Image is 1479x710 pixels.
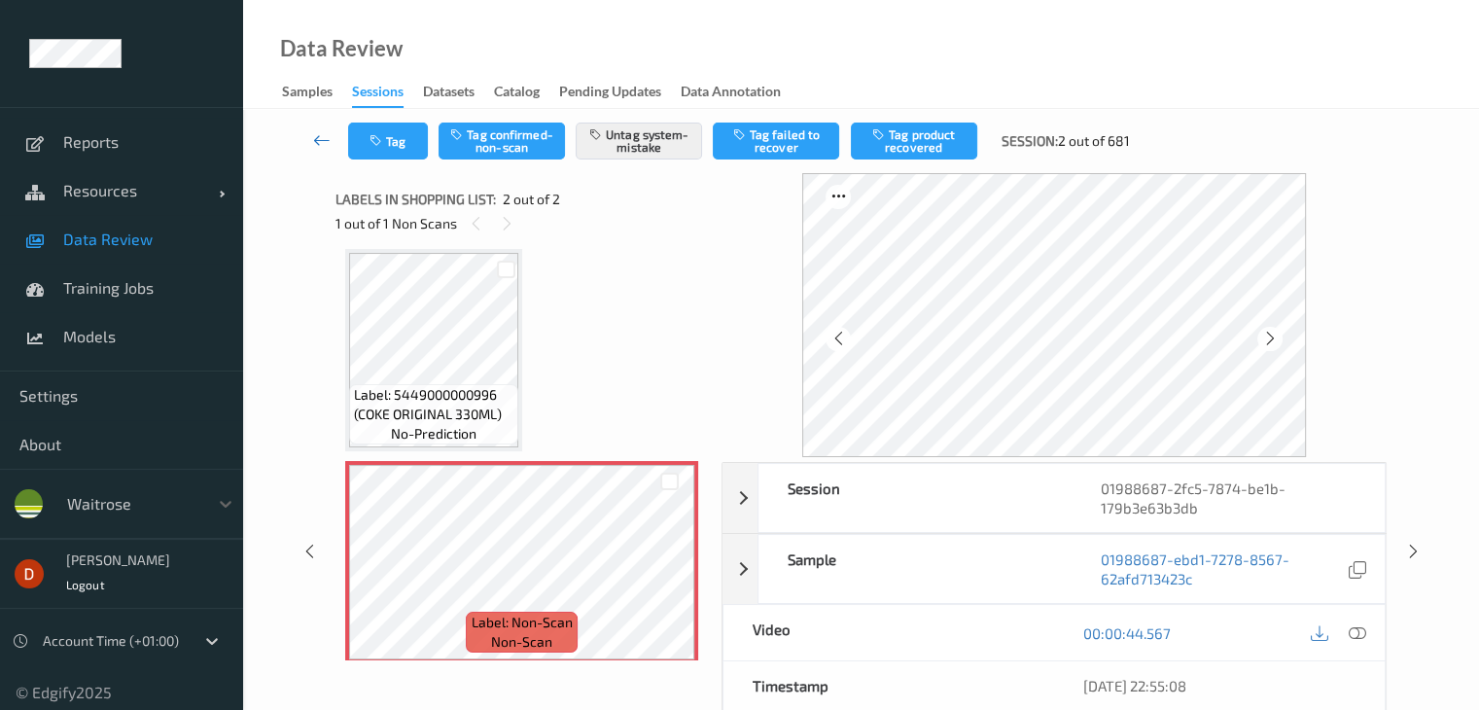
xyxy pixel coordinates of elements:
[335,190,496,209] span: Labels in shopping list:
[1058,131,1130,151] span: 2 out of 681
[352,82,404,108] div: Sessions
[576,123,702,160] button: Untag system-mistake
[423,82,475,106] div: Datasets
[472,613,573,632] span: Label: Non-Scan
[352,79,423,108] a: Sessions
[713,123,839,160] button: Tag failed to recover
[494,79,559,106] a: Catalog
[559,79,681,106] a: Pending Updates
[559,82,661,106] div: Pending Updates
[439,123,565,160] button: Tag confirmed-non-scan
[722,534,1386,604] div: Sample01988687-ebd1-7278-8567-62afd713423c
[723,605,1054,660] div: Video
[348,123,428,160] button: Tag
[423,79,494,106] a: Datasets
[681,79,800,106] a: Data Annotation
[280,39,403,58] div: Data Review
[758,535,1072,603] div: Sample
[335,211,708,235] div: 1 out of 1 Non Scans
[1083,623,1171,643] a: 00:00:44.567
[391,424,476,444] span: no-prediction
[758,464,1072,532] div: Session
[722,463,1386,533] div: Session01988687-2fc5-7874-be1b-179b3e63b3db
[851,123,977,160] button: Tag product recovered
[1083,676,1356,695] div: [DATE] 22:55:08
[354,385,513,424] span: Label: 5449000000996 (COKE ORIGINAL 330ML)
[494,82,540,106] div: Catalog
[681,82,781,106] div: Data Annotation
[282,82,333,106] div: Samples
[723,661,1054,710] div: Timestamp
[282,79,352,106] a: Samples
[1002,131,1058,151] span: Session:
[503,190,560,209] span: 2 out of 2
[1101,550,1344,588] a: 01988687-ebd1-7278-8567-62afd713423c
[491,632,552,652] span: non-scan
[1072,464,1385,532] div: 01988687-2fc5-7874-be1b-179b3e63b3db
